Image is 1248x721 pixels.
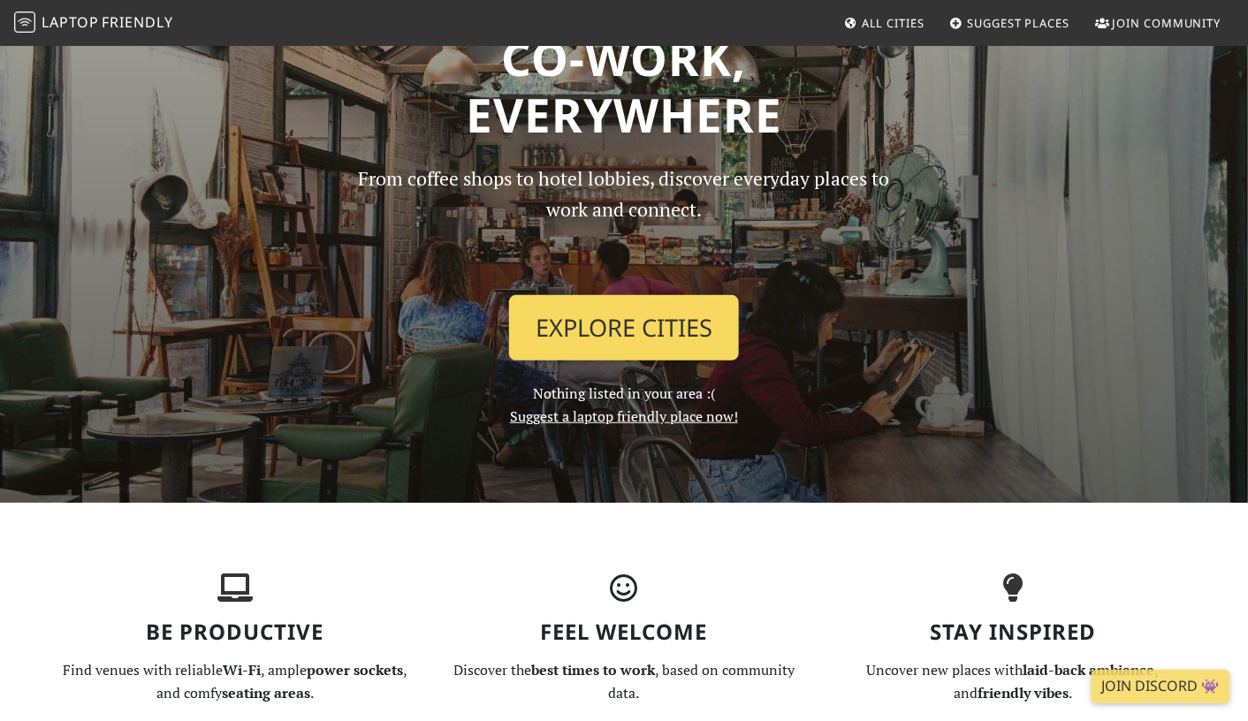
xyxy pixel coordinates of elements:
span: Friendly [102,12,172,32]
span: Suggest Places [968,15,1070,31]
strong: friendly vibes [978,683,1069,702]
h3: Be Productive [51,619,419,645]
span: Join Community [1113,15,1221,31]
h1: Co-work, Everywhere [51,30,1197,142]
img: LaptopFriendly [14,11,35,33]
p: From coffee shops to hotel lobbies, discover everyday places to work and connect. [343,163,905,281]
strong: best times to work [531,660,655,679]
a: Join Community [1088,7,1229,39]
h3: Feel Welcome [440,619,808,645]
a: Join Discord 👾 [1092,670,1230,703]
strong: power sockets [307,660,403,679]
a: Explore Cities [509,295,739,360]
a: Suggest Places [943,7,1077,39]
h3: Stay Inspired [829,619,1197,645]
div: Nothing listed in your area :( [332,163,916,428]
span: Laptop [42,12,99,32]
a: All Cities [837,7,932,39]
a: Suggest a laptop friendly place now! [510,406,738,426]
p: Find venues with reliable , ample , and comfy . [51,659,419,704]
strong: Wi-Fi [223,660,261,679]
a: LaptopFriendly LaptopFriendly [14,8,173,39]
span: All Cities [862,15,925,31]
strong: laid-back ambiance [1024,660,1155,679]
strong: seating areas [222,683,310,702]
p: Discover the , based on community data. [440,659,808,704]
p: Uncover new places with , and . [829,659,1197,704]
